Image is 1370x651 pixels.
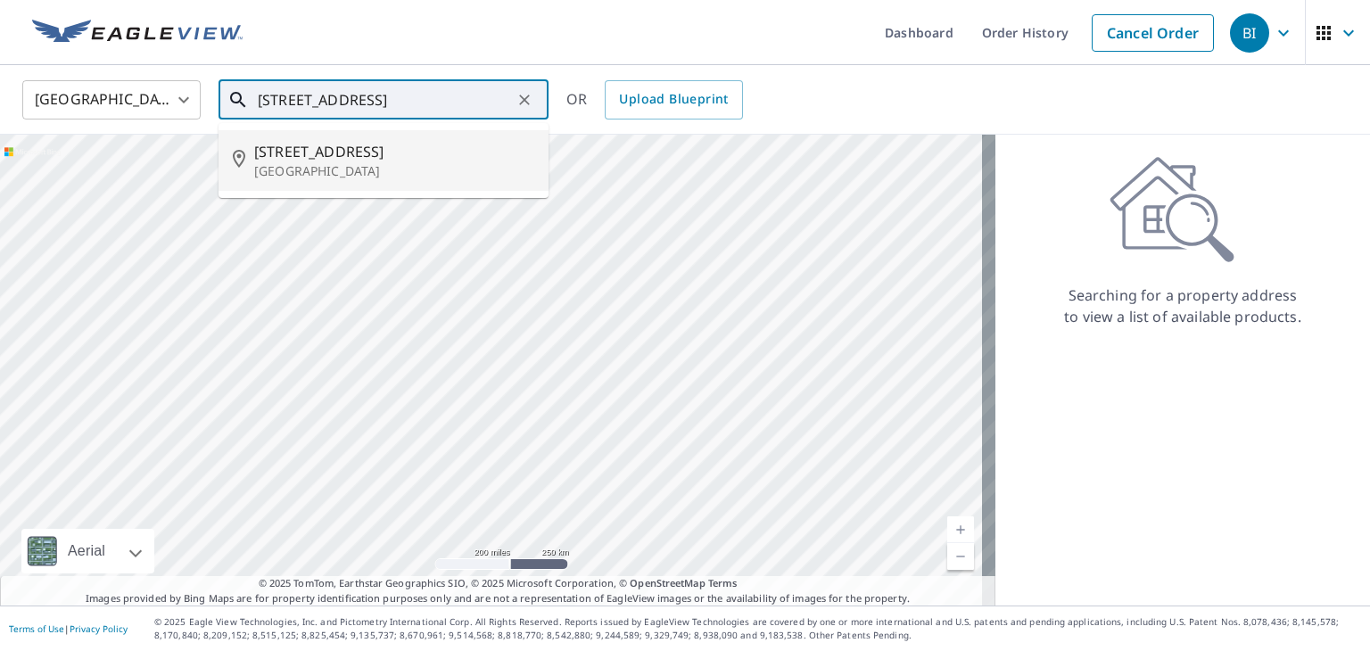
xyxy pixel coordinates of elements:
a: OpenStreetMap [630,576,705,589]
p: Searching for a property address to view a list of available products. [1063,284,1302,327]
p: | [9,623,128,634]
a: Current Level 5, Zoom In [947,516,974,543]
button: Clear [512,87,537,112]
span: © 2025 TomTom, Earthstar Geographics SIO, © 2025 Microsoft Corporation, © [259,576,738,591]
input: Search by address or latitude-longitude [258,75,512,125]
p: © 2025 Eagle View Technologies, Inc. and Pictometry International Corp. All Rights Reserved. Repo... [154,615,1361,642]
span: [STREET_ADDRESS] [254,141,534,162]
span: Upload Blueprint [619,88,728,111]
a: Current Level 5, Zoom Out [947,543,974,570]
a: Privacy Policy [70,622,128,635]
p: [GEOGRAPHIC_DATA] [254,162,534,180]
div: Aerial [62,529,111,573]
a: Terms of Use [9,622,64,635]
a: Cancel Order [1092,14,1214,52]
a: Upload Blueprint [605,80,742,119]
div: [GEOGRAPHIC_DATA] [22,75,201,125]
img: EV Logo [32,20,243,46]
div: BI [1230,13,1269,53]
a: Terms [708,576,738,589]
div: Aerial [21,529,154,573]
div: OR [566,80,743,119]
